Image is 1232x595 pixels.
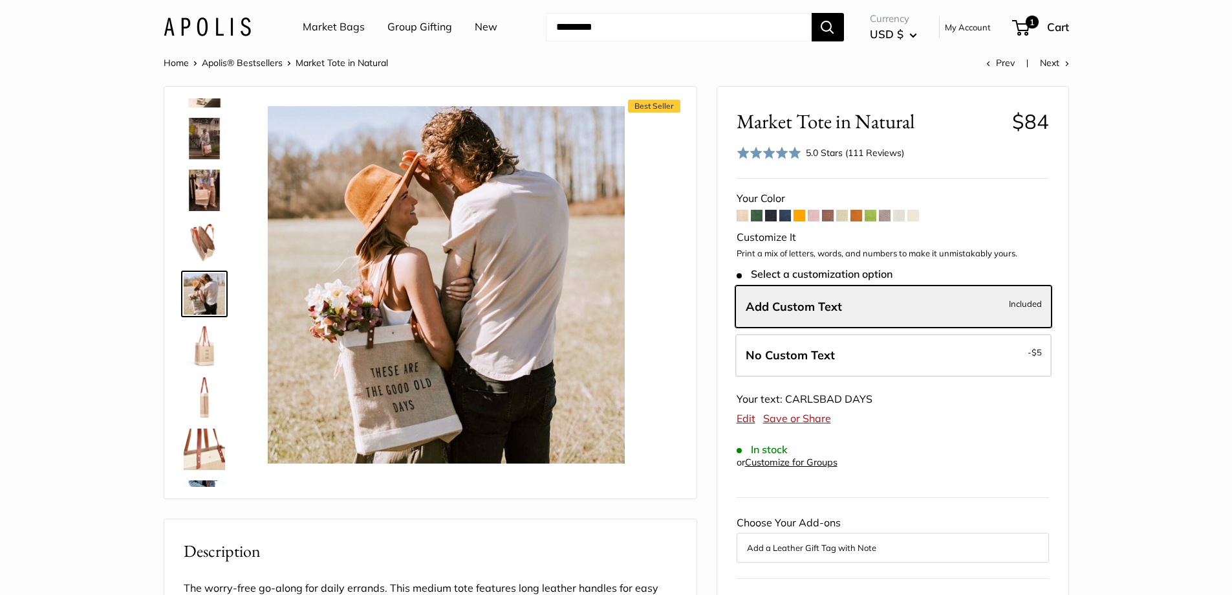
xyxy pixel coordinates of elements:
a: Group Gifting [387,17,452,37]
div: Choose Your Add-ons [737,513,1049,563]
p: Print a mix of letters, words, and numbers to make it unmistakably yours. [737,247,1049,260]
a: Prev [986,57,1015,69]
img: description_Water resistant inner liner. [184,221,225,263]
button: USD $ [870,24,917,45]
a: Customize for Groups [745,456,838,468]
a: Home [164,57,189,69]
div: or [737,454,838,471]
a: New [475,17,497,37]
img: description_The red cross stitch represents our standard for quality and craftsmanship. [184,429,225,470]
label: Leave Blank [735,334,1052,377]
a: Market Tote in Natural [181,167,228,214]
span: Cart [1047,20,1069,34]
a: description_The red cross stitch represents our standard for quality and craftsmanship. [181,426,228,473]
a: Apolis® Bestsellers [202,57,283,69]
span: $84 [1012,109,1049,134]
img: Market Tote in Natural [184,273,225,315]
button: Add a Leather Gift Tag with Note [747,540,1039,556]
input: Search... [546,13,812,41]
a: Market Tote in Natural [181,115,228,162]
span: Select a customization option [737,268,892,280]
img: description_Inner pocket good for daily drivers. [184,480,225,522]
a: Market Bags [303,17,365,37]
a: description_Inner pocket good for daily drivers. [181,478,228,524]
nav: Breadcrumb [164,54,388,71]
button: Search [812,13,844,41]
img: Market Tote in Natural [184,118,225,159]
a: description_Water resistant inner liner. [181,219,228,265]
a: Save or Share [763,412,831,425]
span: Currency [870,10,917,28]
span: Best Seller [628,100,680,113]
div: Customize It [737,228,1049,247]
img: Market Tote in Natural [184,170,225,211]
img: Market Tote in Natural [268,106,625,464]
span: Market Tote in Natural [737,109,1002,133]
a: Edit [737,412,755,425]
a: Market Tote in Natural [181,374,228,421]
a: My Account [945,19,991,35]
a: Market Tote in Natural [181,322,228,369]
span: 1 [1025,16,1038,28]
span: Add Custom Text [746,299,842,314]
div: 5.0 Stars (111 Reviews) [737,144,905,163]
iframe: Sign Up via Text for Offers [10,546,138,585]
span: Included [1009,296,1042,311]
span: No Custom Text [746,348,835,363]
span: Market Tote in Natural [296,57,388,69]
div: Your Color [737,189,1049,208]
span: Your text: CARLSBAD DAYS [737,392,872,405]
h2: Description [184,539,677,564]
a: Next [1040,57,1069,69]
span: $5 [1032,347,1042,357]
span: USD $ [870,27,903,41]
a: 1 Cart [1013,17,1069,38]
label: Add Custom Text [735,286,1052,328]
div: 5.0 Stars (111 Reviews) [806,146,904,160]
img: Market Tote in Natural [184,377,225,418]
img: Apolis [164,17,251,36]
img: Market Tote in Natural [184,325,225,366]
span: In stock [737,443,788,456]
span: - [1028,344,1042,360]
a: Market Tote in Natural [181,271,228,317]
